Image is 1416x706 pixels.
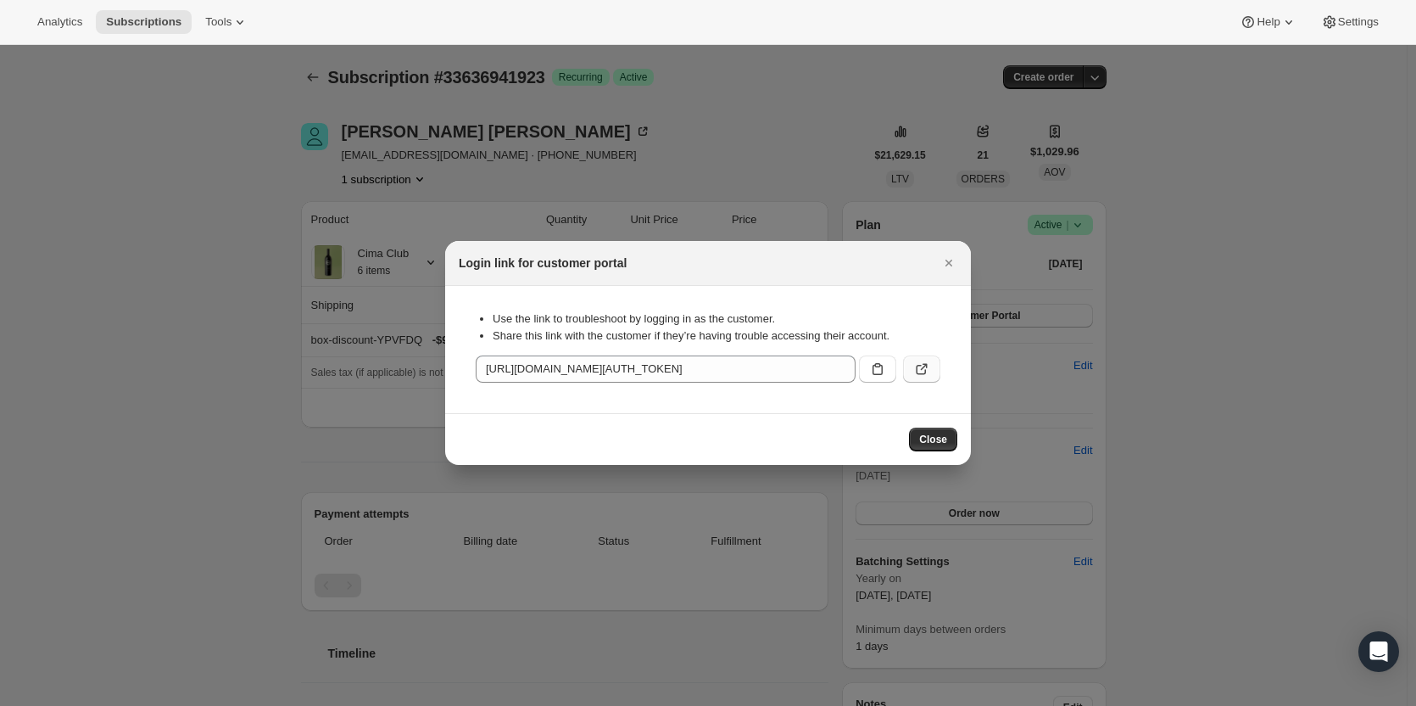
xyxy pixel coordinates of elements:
li: Share this link with the customer if they’re having trouble accessing their account. [493,328,940,345]
span: Close [919,433,947,446]
button: Tools [195,10,259,34]
button: Close [909,428,957,451]
div: Open Intercom Messenger [1358,631,1399,672]
button: Settings [1311,10,1389,34]
button: Help [1229,10,1307,34]
button: Subscriptions [96,10,192,34]
button: Analytics [27,10,92,34]
li: Use the link to troubleshoot by logging in as the customer. [493,311,940,328]
span: Subscriptions [106,15,181,29]
button: Close [937,251,961,275]
span: Tools [205,15,231,29]
span: Settings [1338,15,1379,29]
span: Help [1257,15,1279,29]
span: Analytics [37,15,82,29]
h2: Login link for customer portal [459,255,627,272]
